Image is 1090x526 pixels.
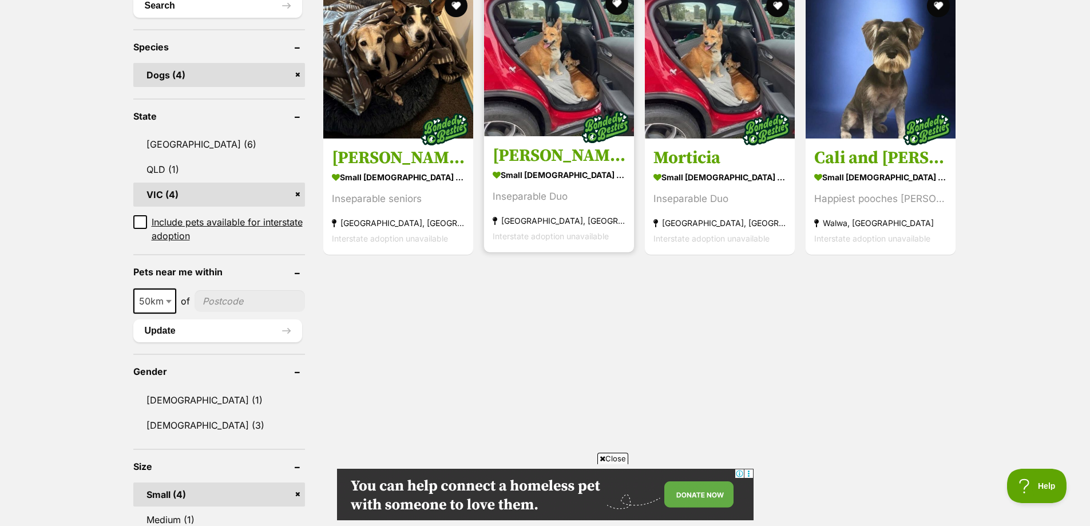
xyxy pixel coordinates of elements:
span: Interstate adoption unavailable [653,234,770,243]
input: postcode [195,290,305,312]
h3: [PERSON_NAME] [493,145,625,167]
header: Pets near me within [133,267,305,277]
h3: Morticia [653,147,786,169]
strong: small [DEMOGRAPHIC_DATA] Dog [493,167,625,183]
div: Inseparable Duo [493,189,625,204]
strong: small [DEMOGRAPHIC_DATA] Dog [814,169,947,185]
div: Happiest pooches [PERSON_NAME] [814,191,947,207]
iframe: Advertisement [337,469,754,520]
strong: Walwa, [GEOGRAPHIC_DATA] [814,215,947,231]
span: 50km [133,288,176,314]
img: bonded besties [738,101,795,158]
span: 50km [134,293,175,309]
a: Morticia small [DEMOGRAPHIC_DATA] Dog Inseparable Duo [GEOGRAPHIC_DATA], [GEOGRAPHIC_DATA] Inters... [645,139,795,255]
header: State [133,111,305,121]
h3: [PERSON_NAME] and [PERSON_NAME] [332,147,465,169]
strong: small [DEMOGRAPHIC_DATA] Dog [653,169,786,185]
strong: [GEOGRAPHIC_DATA], [GEOGRAPHIC_DATA] [332,215,465,231]
a: Small (4) [133,483,305,507]
img: bonded besties [416,101,473,158]
a: VIC (4) [133,183,305,207]
img: bonded besties [899,101,956,158]
h3: Cali and [PERSON_NAME] [814,147,947,169]
header: Size [133,461,305,472]
div: Inseparable Duo [653,191,786,207]
strong: [GEOGRAPHIC_DATA], [GEOGRAPHIC_DATA] [493,213,625,228]
span: Interstate adoption unavailable [814,234,930,243]
a: Dogs (4) [133,63,305,87]
strong: [GEOGRAPHIC_DATA], [GEOGRAPHIC_DATA] [653,215,786,231]
div: Inseparable seniors [332,191,465,207]
a: [PERSON_NAME] small [DEMOGRAPHIC_DATA] Dog Inseparable Duo [GEOGRAPHIC_DATA], [GEOGRAPHIC_DATA] I... [484,136,634,252]
header: Gender [133,366,305,377]
strong: small [DEMOGRAPHIC_DATA] Dog [332,169,465,185]
a: [DEMOGRAPHIC_DATA] (1) [133,388,305,412]
a: Include pets available for interstate adoption [133,215,305,243]
a: [PERSON_NAME] and [PERSON_NAME] small [DEMOGRAPHIC_DATA] Dog Inseparable seniors [GEOGRAPHIC_DATA... [323,139,473,255]
header: Species [133,42,305,52]
button: Update [133,319,302,342]
a: QLD (1) [133,157,305,181]
a: [GEOGRAPHIC_DATA] (6) [133,132,305,156]
a: [DEMOGRAPHIC_DATA] (3) [133,413,305,437]
iframe: Help Scout Beacon - Open [1007,469,1067,503]
img: bonded besties [577,98,634,156]
span: Interstate adoption unavailable [493,231,609,241]
span: Include pets available for interstate adoption [152,215,305,243]
span: Interstate adoption unavailable [332,234,448,243]
span: of [181,294,190,308]
span: Close [597,453,628,464]
a: Cali and [PERSON_NAME] small [DEMOGRAPHIC_DATA] Dog Happiest pooches [PERSON_NAME] Walwa, [GEOGRA... [806,139,956,255]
